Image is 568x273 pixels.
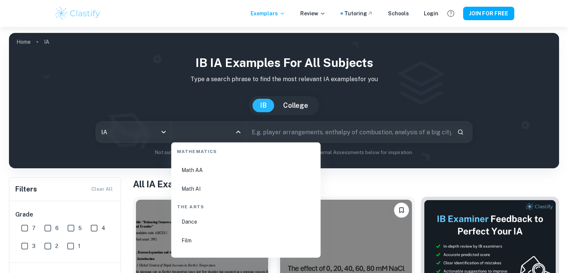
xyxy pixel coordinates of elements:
span: 3 [32,242,35,250]
p: Review [300,9,326,18]
button: JOIN FOR FREE [463,7,514,20]
p: Exemplars [251,9,285,18]
button: Search [454,126,467,138]
button: Please log in to bookmark exemplars [394,203,409,218]
p: Not sure what to search for? You can always look through our example Internal Assessments below f... [15,149,553,156]
img: Clastify logo [54,6,102,21]
h6: Grade [15,210,115,219]
span: 2 [55,242,58,250]
span: 7 [32,224,35,232]
h1: All IA Examples [133,177,559,191]
span: 4 [102,224,105,232]
button: College [276,99,316,112]
input: E.g. player arrangements, enthalpy of combustion, analysis of a big city... [246,122,451,142]
div: Mathematics [174,142,317,158]
a: Home [16,37,31,47]
li: Maths [174,143,317,160]
h6: Filters [15,184,37,194]
button: IB [252,99,274,112]
span: 1 [78,242,80,250]
a: Login [424,9,438,18]
li: Dance [174,214,317,231]
h1: IB IA examples for all subjects [15,54,553,72]
li: Math AI [174,181,317,198]
li: Math AA [174,162,317,179]
span: 5 [78,224,82,232]
p: Type a search phrase to find the most relevant IA examples for you [15,75,553,84]
button: Help and Feedback [444,7,457,20]
a: Tutoring [344,9,373,18]
div: IA [96,122,171,142]
button: Close [233,127,243,137]
img: profile cover [9,33,559,168]
div: The Arts [174,198,317,214]
li: Music [174,251,317,268]
li: Film [174,232,317,249]
a: Schools [388,9,409,18]
span: 6 [55,224,59,232]
p: IA [44,38,49,46]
